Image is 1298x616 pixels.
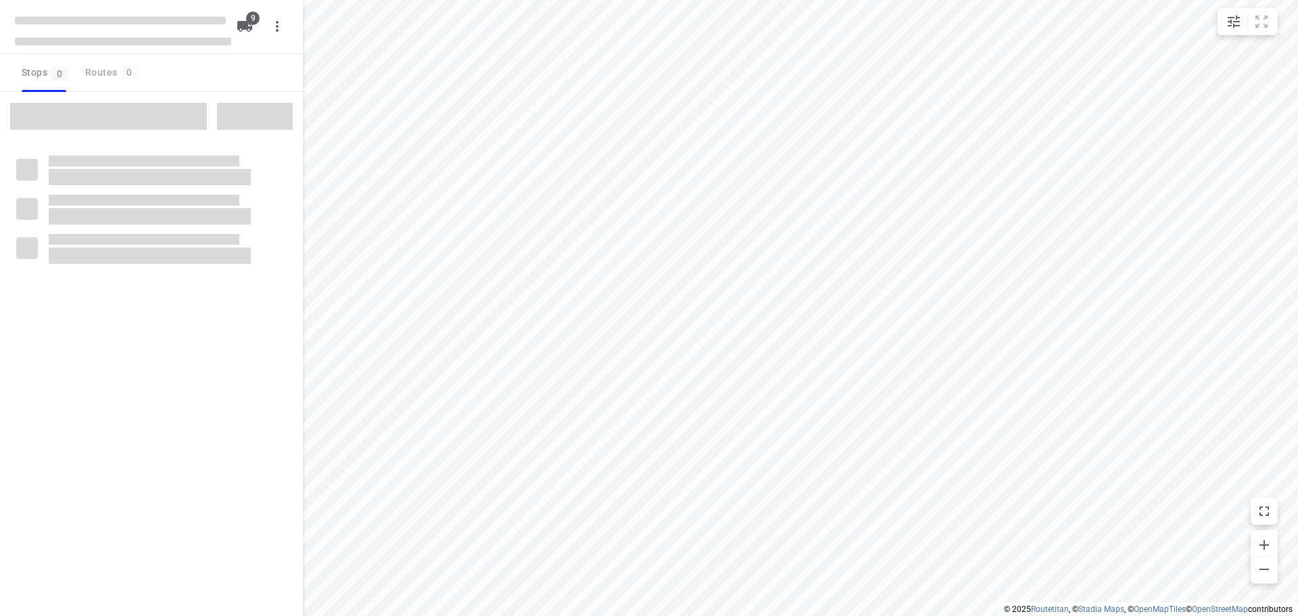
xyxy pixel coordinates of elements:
[1220,8,1247,35] button: Map settings
[1134,605,1186,614] a: OpenMapTiles
[1192,605,1248,614] a: OpenStreetMap
[1078,605,1124,614] a: Stadia Maps
[1218,8,1278,35] div: small contained button group
[1031,605,1069,614] a: Routetitan
[1004,605,1293,614] li: © 2025 , © , © © contributors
